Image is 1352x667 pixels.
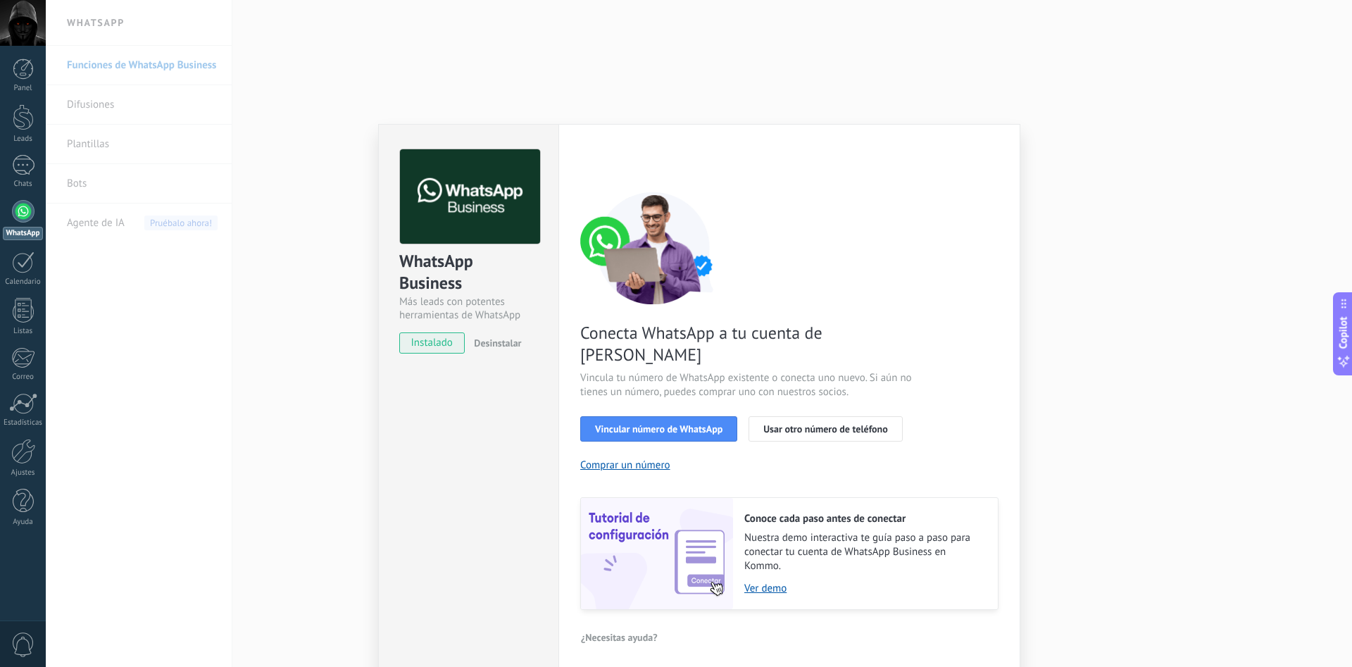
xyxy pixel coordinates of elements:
[3,468,44,478] div: Ajustes
[580,459,670,472] button: Comprar un número
[3,278,44,287] div: Calendario
[399,250,538,295] div: WhatsApp Business
[580,322,915,366] span: Conecta WhatsApp a tu cuenta de [PERSON_NAME]
[3,180,44,189] div: Chats
[3,373,44,382] div: Correo
[744,531,984,573] span: Nuestra demo interactiva te guía paso a paso para conectar tu cuenta de WhatsApp Business en Kommo.
[580,192,728,304] img: connect number
[595,424,722,434] span: Vincular número de WhatsApp
[468,332,521,354] button: Desinstalar
[3,418,44,428] div: Estadísticas
[3,227,43,240] div: WhatsApp
[744,512,984,525] h2: Conoce cada paso antes de conectar
[400,332,464,354] span: instalado
[749,416,902,442] button: Usar otro número de teléfono
[3,518,44,527] div: Ayuda
[3,135,44,144] div: Leads
[400,149,540,244] img: logo_main.png
[399,295,538,322] div: Más leads con potentes herramientas de WhatsApp
[763,424,887,434] span: Usar otro número de teléfono
[1337,316,1351,349] span: Copilot
[3,84,44,93] div: Panel
[744,582,984,595] a: Ver demo
[580,371,915,399] span: Vincula tu número de WhatsApp existente o conecta uno nuevo. Si aún no tienes un número, puedes c...
[474,337,521,349] span: Desinstalar
[580,627,658,648] button: ¿Necesitas ayuda?
[580,416,737,442] button: Vincular número de WhatsApp
[3,327,44,336] div: Listas
[581,632,658,642] span: ¿Necesitas ayuda?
